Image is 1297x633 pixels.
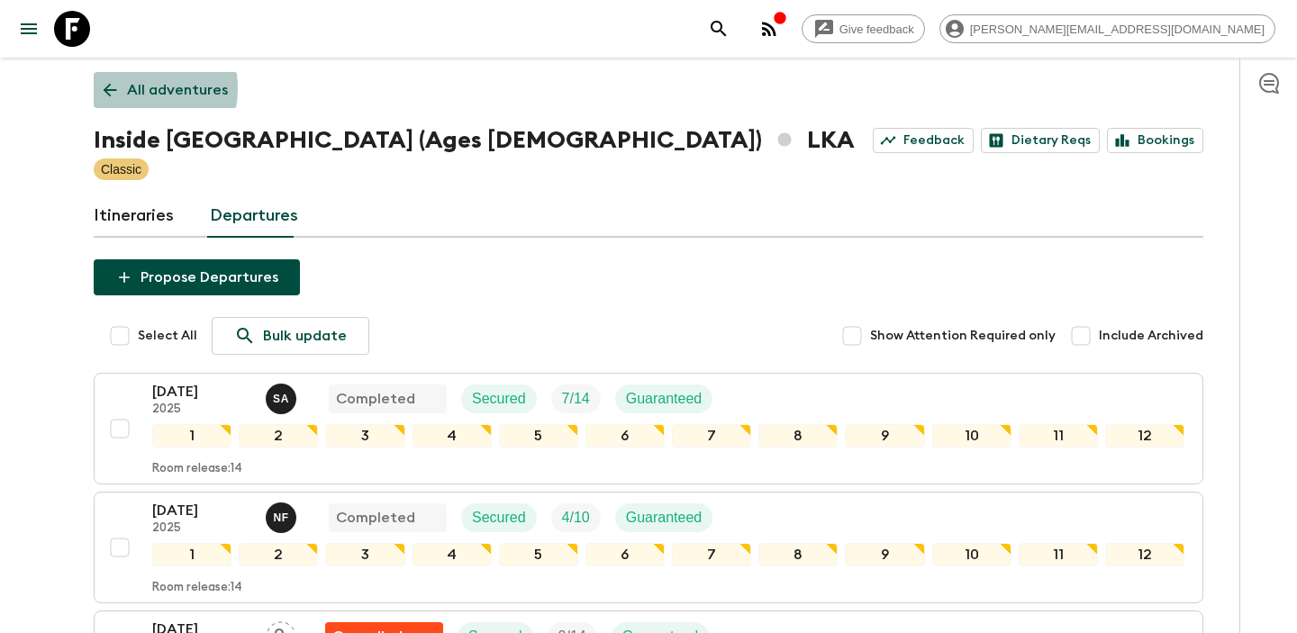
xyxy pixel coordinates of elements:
[152,500,251,521] p: [DATE]
[152,543,231,566] div: 1
[585,424,665,448] div: 6
[932,543,1011,566] div: 10
[758,543,838,566] div: 8
[94,259,300,295] button: Propose Departures
[939,14,1275,43] div: [PERSON_NAME][EMAIL_ADDRESS][DOMAIN_NAME]
[325,543,404,566] div: 3
[1019,543,1098,566] div: 11
[585,543,665,566] div: 6
[551,503,601,532] div: Trip Fill
[873,128,974,153] a: Feedback
[562,507,590,529] p: 4 / 10
[413,543,492,566] div: 4
[325,424,404,448] div: 3
[1099,327,1203,345] span: Include Archived
[152,462,242,476] p: Room release: 14
[758,424,838,448] div: 8
[266,508,300,522] span: Niruth Fernando
[94,194,174,238] a: Itineraries
[551,384,601,413] div: Trip Fill
[152,402,251,417] p: 2025
[94,72,238,108] a: All adventures
[210,194,298,238] a: Departures
[1019,424,1098,448] div: 11
[239,424,318,448] div: 2
[845,424,924,448] div: 9
[152,424,231,448] div: 1
[870,327,1056,345] span: Show Attention Required only
[499,543,578,566] div: 5
[101,160,141,178] p: Classic
[960,23,1274,36] span: [PERSON_NAME][EMAIL_ADDRESS][DOMAIN_NAME]
[802,14,925,43] a: Give feedback
[932,424,1011,448] div: 10
[499,424,578,448] div: 5
[1105,543,1184,566] div: 12
[336,507,415,529] p: Completed
[11,11,47,47] button: menu
[1107,128,1203,153] a: Bookings
[94,122,855,158] h1: Inside [GEOGRAPHIC_DATA] (Ages [DEMOGRAPHIC_DATA]) LKA
[212,317,369,355] a: Bulk update
[672,424,751,448] div: 7
[94,492,1203,603] button: [DATE]2025Niruth FernandoCompletedSecuredTrip FillGuaranteed123456789101112Room release:14
[239,543,318,566] div: 2
[127,79,228,101] p: All adventures
[626,388,703,410] p: Guaranteed
[672,543,751,566] div: 7
[472,388,526,410] p: Secured
[461,384,537,413] div: Secured
[701,11,737,47] button: search adventures
[626,507,703,529] p: Guaranteed
[152,581,242,595] p: Room release: 14
[830,23,924,36] span: Give feedback
[152,521,251,536] p: 2025
[263,325,347,347] p: Bulk update
[461,503,537,532] div: Secured
[562,388,590,410] p: 7 / 14
[152,381,251,402] p: [DATE]
[413,424,492,448] div: 4
[266,389,300,403] span: Suren Abeykoon
[336,388,415,410] p: Completed
[845,543,924,566] div: 9
[94,373,1203,484] button: [DATE]2025Suren AbeykoonCompletedSecuredTrip FillGuaranteed123456789101112Room release:14
[472,507,526,529] p: Secured
[1105,424,1184,448] div: 12
[981,128,1100,153] a: Dietary Reqs
[138,327,197,345] span: Select All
